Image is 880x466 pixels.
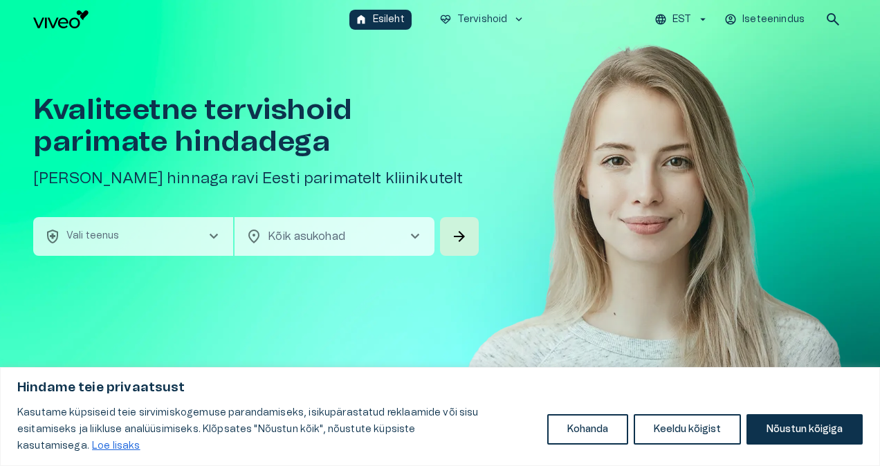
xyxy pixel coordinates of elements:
[440,217,479,256] button: Search
[652,10,711,30] button: EST
[722,10,808,30] button: Iseteenindus
[205,228,222,245] span: chevron_right
[33,10,89,28] img: Viveo logo
[373,12,405,27] p: Esileht
[44,228,61,245] span: health_and_safety
[513,13,525,26] span: keyboard_arrow_down
[268,228,385,245] p: Kõik asukohad
[17,380,863,396] p: Hindame teie privaatsust
[33,217,233,256] button: health_and_safetyVali teenuschevron_right
[825,11,841,28] span: search
[434,10,531,30] button: ecg_heartTervishoidkeyboard_arrow_down
[33,10,344,28] a: Navigate to homepage
[634,414,741,445] button: Keeldu kõigist
[33,169,482,189] h5: [PERSON_NAME] hinnaga ravi Eesti parimatelt kliinikutelt
[17,404,537,454] p: Kasutame küpsiseid teie sirvimiskogemuse parandamiseks, isikupärastatud reklaamide või sisu esita...
[672,12,691,27] p: EST
[349,10,412,30] button: homeEsileht
[457,12,508,27] p: Tervishoid
[819,6,847,33] button: open search modal
[407,228,423,245] span: chevron_right
[439,13,452,26] span: ecg_heart
[66,229,120,243] p: Vali teenus
[355,13,367,26] span: home
[746,414,863,445] button: Nõustun kõigiga
[742,12,805,27] p: Iseteenindus
[91,440,141,451] a: Loe lisaks
[547,414,628,445] button: Kohanda
[33,94,482,158] h1: Kvaliteetne tervishoid parimate hindadega
[451,228,468,245] span: arrow_forward
[246,228,262,245] span: location_on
